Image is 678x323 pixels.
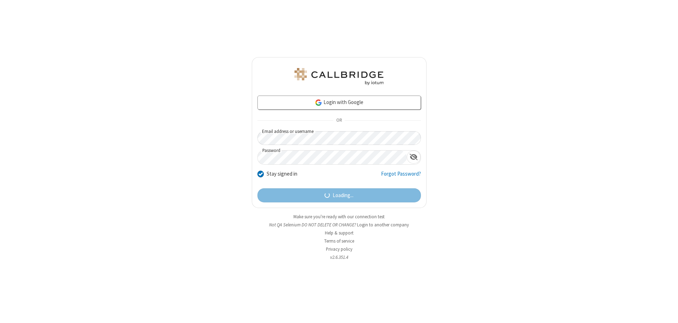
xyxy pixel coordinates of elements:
div: Show password [407,151,421,164]
span: Loading... [333,191,353,200]
a: Help & support [325,230,353,236]
img: QA Selenium DO NOT DELETE OR CHANGE [293,68,385,85]
button: Login to another company [357,221,409,228]
a: Terms of service [324,238,354,244]
a: Privacy policy [326,246,352,252]
a: Make sure you're ready with our connection test [293,214,385,220]
a: Login with Google [257,96,421,110]
li: v2.6.351.4 [252,254,427,261]
li: Not QA Selenium DO NOT DELETE OR CHANGE? [252,221,427,228]
span: OR [333,116,345,126]
a: Forgot Password? [381,170,421,183]
button: Loading... [257,188,421,202]
input: Email address or username [257,131,421,145]
img: google-icon.png [315,99,322,106]
label: Stay signed in [267,170,297,178]
input: Password [258,151,407,164]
